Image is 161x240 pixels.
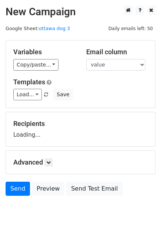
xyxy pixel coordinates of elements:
[6,6,155,18] h2: New Campaign
[53,89,73,100] button: Save
[86,48,148,56] h5: Email column
[13,120,148,128] h5: Recipients
[39,26,70,31] a: ottawa dog 3
[6,26,70,31] small: Google Sheet:
[6,182,30,196] a: Send
[32,182,64,196] a: Preview
[13,89,42,100] a: Load...
[13,59,58,71] a: Copy/paste...
[13,120,148,139] div: Loading...
[106,26,155,31] a: Daily emails left: 50
[13,78,45,86] a: Templates
[106,25,155,33] span: Daily emails left: 50
[13,48,75,56] h5: Variables
[66,182,123,196] a: Send Test Email
[13,158,148,166] h5: Advanced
